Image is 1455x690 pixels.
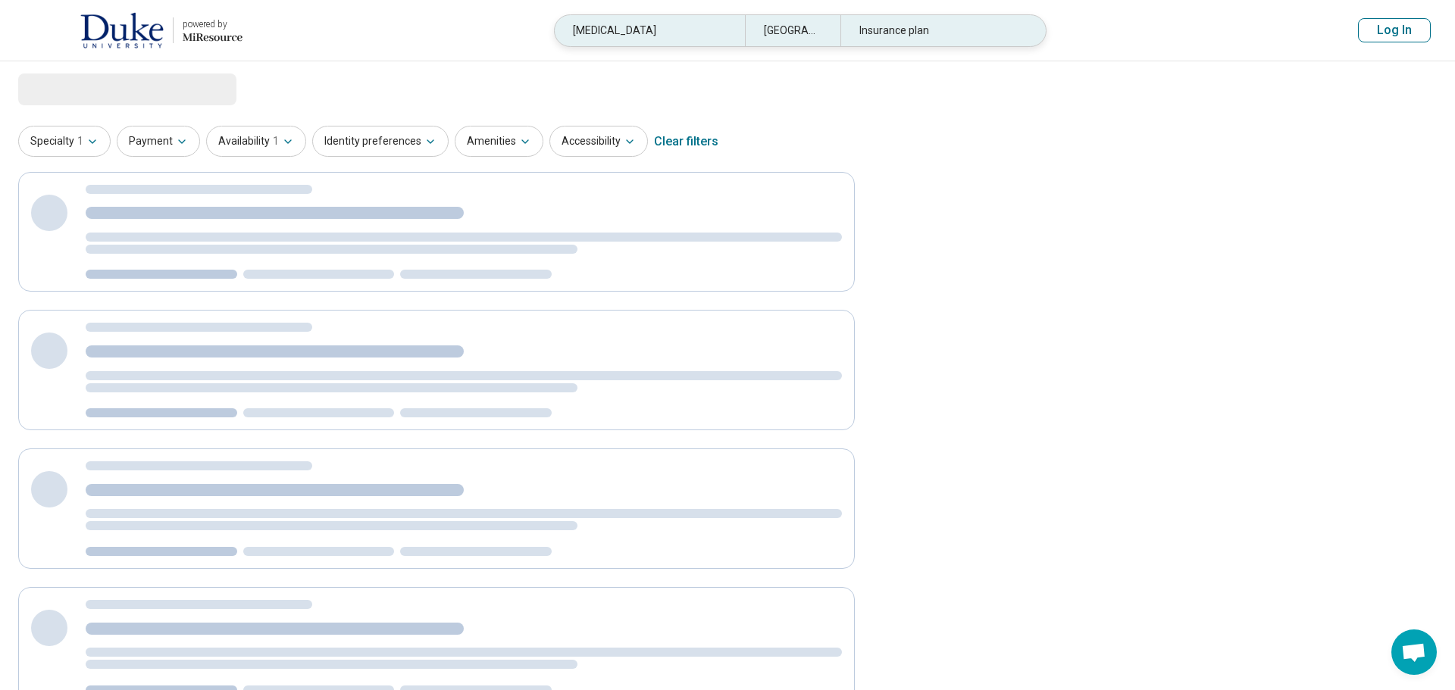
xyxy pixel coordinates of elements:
img: Duke University [80,12,164,48]
button: Identity preferences [312,126,449,157]
span: Loading... [18,73,145,104]
div: [MEDICAL_DATA] [555,15,745,46]
button: Specialty1 [18,126,111,157]
button: Payment [117,126,200,157]
button: Log In [1358,18,1431,42]
div: powered by [183,17,242,31]
button: Availability1 [206,126,306,157]
div: Clear filters [654,123,718,160]
div: Insurance plan [840,15,1031,46]
button: Accessibility [549,126,648,157]
div: Open chat [1391,629,1437,675]
span: 1 [77,133,83,149]
div: [GEOGRAPHIC_DATA], [GEOGRAPHIC_DATA] [745,15,840,46]
button: Amenities [455,126,543,157]
a: Duke Universitypowered by [24,12,242,48]
span: 1 [273,133,279,149]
